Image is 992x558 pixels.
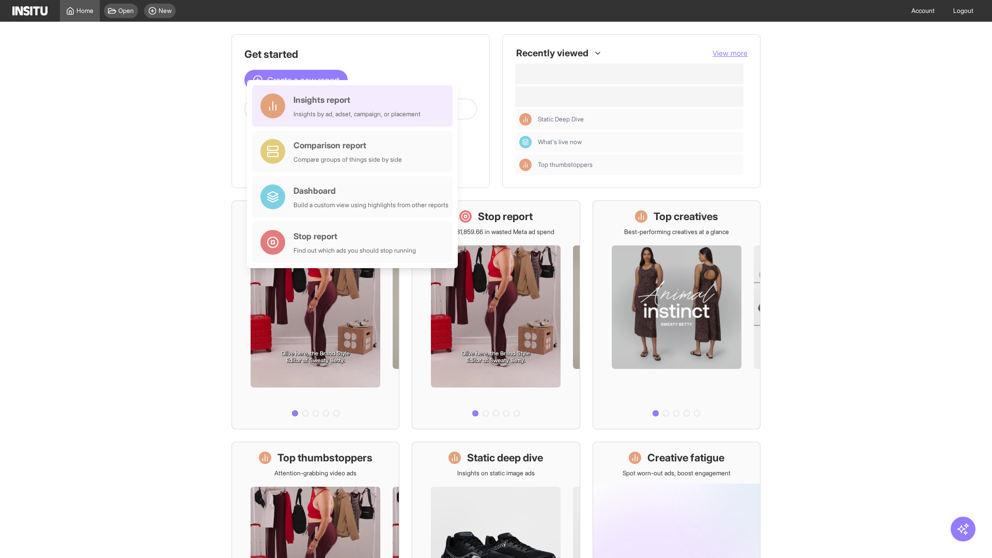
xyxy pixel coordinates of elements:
[159,7,172,15] span: New
[519,113,532,126] div: Insights
[412,200,580,429] a: Stop reportSave £31,859.66 in wasted Meta ad spend
[293,139,402,151] div: Comparison report
[438,228,554,236] p: Save £31,859.66 in wasted Meta ad spend
[538,138,582,146] span: What's live now
[654,209,718,224] h1: Top creatives
[624,228,729,236] p: Best-performing creatives at a glance
[538,115,739,123] span: Static Deep Dive
[712,48,748,58] button: View more
[293,230,416,242] div: Stop report
[519,136,532,148] div: Dashboard
[457,469,535,477] p: Insights on static image ads
[267,74,339,86] span: Create a new report
[467,451,543,465] h1: Static deep dive
[244,70,348,90] button: Create a new report
[76,7,94,15] span: Home
[293,246,416,255] div: Find out which ads you should stop running
[293,184,448,197] div: Dashboard
[244,47,477,61] h1: Get started
[538,138,739,146] span: What's live now
[12,6,48,16] img: Logo
[478,209,533,224] h1: Stop report
[538,161,739,169] span: Top thumbstoppers
[293,94,421,106] div: Insights report
[118,7,134,15] span: Open
[277,451,373,465] h1: Top thumbstoppers
[231,200,399,429] a: What's live nowSee all active ads instantly
[274,469,357,477] p: Attention-grabbing video ads
[538,115,584,123] span: Static Deep Dive
[293,201,448,209] div: Build a custom view using highlights from other reports
[293,110,421,118] div: Insights by ad, adset, campaign, or placement
[593,200,761,429] a: Top creativesBest-performing creatives at a glance
[519,159,532,171] div: Insights
[538,161,593,169] span: Top thumbstoppers
[293,156,402,164] div: Compare groups of things side by side
[712,49,748,57] span: View more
